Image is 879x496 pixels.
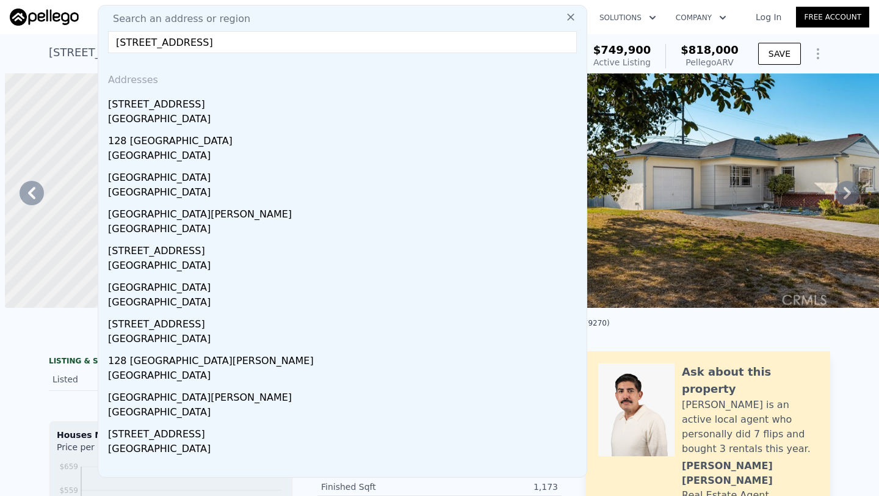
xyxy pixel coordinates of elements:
div: 128 [GEOGRAPHIC_DATA] [108,129,582,148]
div: Ask about this property [682,363,818,398]
button: Solutions [590,7,666,29]
div: [GEOGRAPHIC_DATA] [108,222,582,239]
button: SAVE [758,43,801,65]
div: LISTING & SALE HISTORY [49,356,293,368]
div: [GEOGRAPHIC_DATA] [108,166,582,185]
span: $818,000 [681,43,739,56]
div: Price per Square Foot [57,441,171,461]
div: [GEOGRAPHIC_DATA] [108,442,582,459]
tspan: $659 [59,462,78,471]
div: [GEOGRAPHIC_DATA] [108,332,582,349]
div: Addresses [103,63,582,92]
div: [GEOGRAPHIC_DATA] [108,148,582,166]
button: Show Options [806,42,830,66]
div: [GEOGRAPHIC_DATA][PERSON_NAME] [108,202,582,222]
tspan: $559 [59,486,78,495]
div: [PERSON_NAME] is an active local agent who personally did 7 flips and bought 3 rentals this year. [682,398,818,456]
button: Company [666,7,736,29]
div: [GEOGRAPHIC_DATA] [108,405,582,422]
div: [GEOGRAPHIC_DATA] [108,258,582,275]
div: Listed [52,373,161,385]
div: Houses Median Sale [57,429,285,441]
div: [STREET_ADDRESS] [108,422,582,442]
div: [GEOGRAPHIC_DATA] [108,295,582,312]
div: [STREET_ADDRESS] [108,312,582,332]
div: 1,173 [440,481,558,493]
div: [STREET_ADDRESS] , [PERSON_NAME] , CA 90660 [49,44,317,61]
a: Log In [741,11,796,23]
div: Pellego ARV [681,56,739,68]
span: $749,900 [593,43,651,56]
span: Search an address or region [103,12,250,26]
input: Enter an address, city, region, neighborhood or zip code [108,31,577,53]
div: [GEOGRAPHIC_DATA] [108,112,582,129]
span: Active Listing [593,57,651,67]
div: 128 [GEOGRAPHIC_DATA][PERSON_NAME] [108,349,582,368]
div: [PERSON_NAME] [PERSON_NAME] [682,459,818,488]
div: Finished Sqft [321,481,440,493]
div: [GEOGRAPHIC_DATA] [108,275,582,295]
div: [STREET_ADDRESS] [108,92,582,112]
div: [GEOGRAPHIC_DATA] [108,185,582,202]
div: [STREET_ADDRESS] [108,239,582,258]
div: [GEOGRAPHIC_DATA][PERSON_NAME] [108,385,582,405]
a: Free Account [796,7,869,27]
img: Pellego [10,9,79,26]
div: [GEOGRAPHIC_DATA] [108,368,582,385]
